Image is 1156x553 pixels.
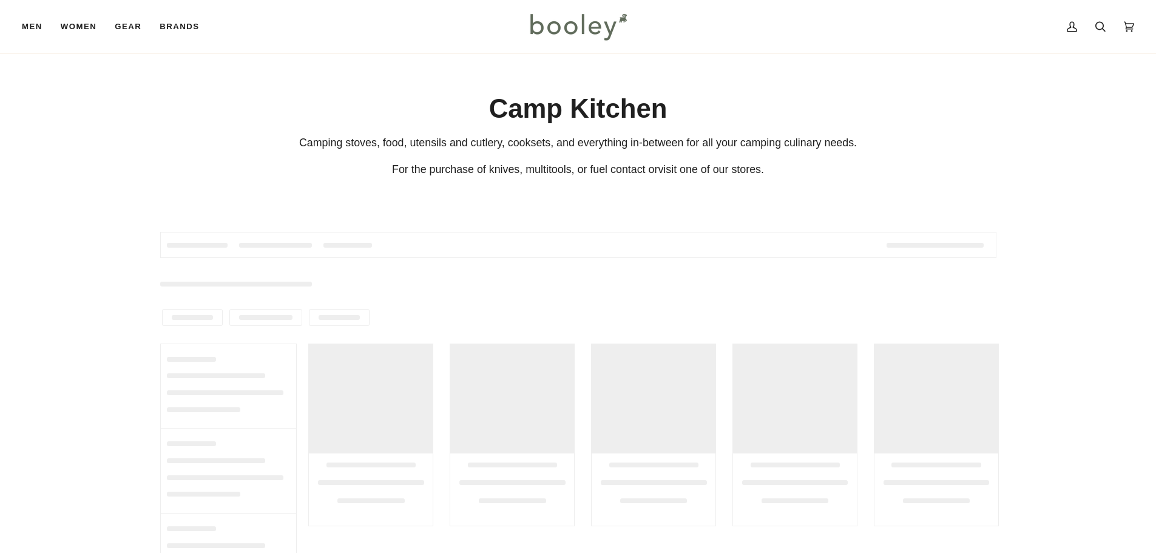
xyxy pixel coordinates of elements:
div: visit one of our stores. [160,162,996,177]
div: Camping stoves, food, utensils and cutlery, cooksets, and everything in-between for all your camp... [160,135,996,151]
span: For the purchase of knives, multitools, or fuel contact or [392,163,658,175]
span: Brands [160,21,199,33]
img: Booley [525,9,631,44]
span: Gear [115,21,141,33]
span: Women [61,21,96,33]
span: Men [22,21,42,33]
h1: Camp Kitchen [160,92,996,126]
